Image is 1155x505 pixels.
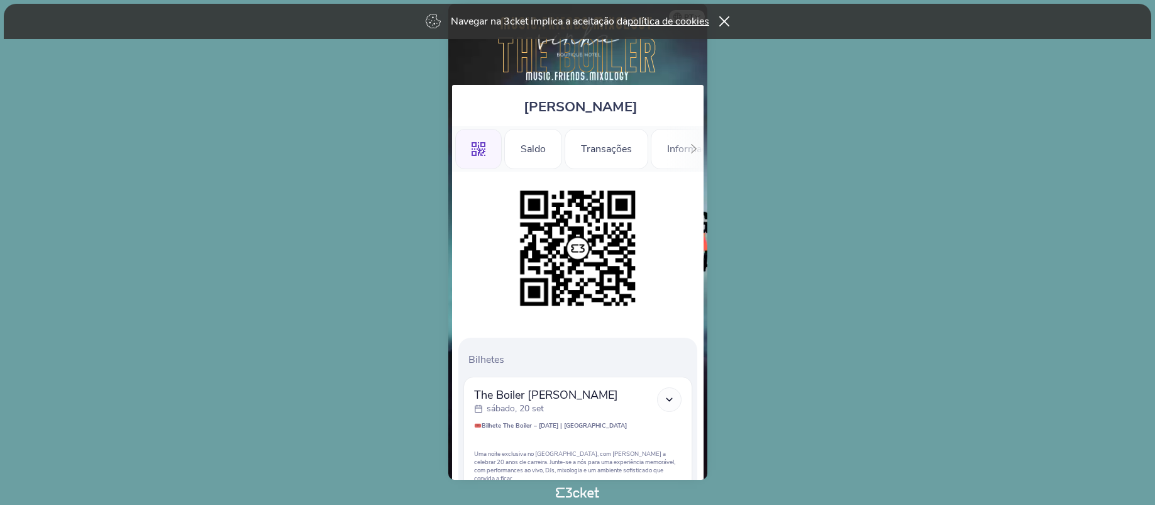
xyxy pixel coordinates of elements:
[451,14,709,28] p: Navegar na 3cket implica a aceitação da
[565,129,648,169] div: Transações
[474,421,682,430] p: 🎟️
[504,141,562,155] a: Saldo
[514,184,642,313] img: f496a868be0744c49ab74f7be55d8b90.png
[494,16,661,79] img: The Boiler Miguel Araújo
[565,141,648,155] a: Transações
[474,387,618,402] span: The Boiler [PERSON_NAME]
[487,402,544,415] p: sábado, 20 set
[482,421,627,430] strong: Bilhete The Boiler – [DATE] | [GEOGRAPHIC_DATA]
[627,14,709,28] a: política de cookies
[474,450,682,482] p: Uma noite exclusiva no [GEOGRAPHIC_DATA], com [PERSON_NAME] a celebrar 20 anos de carreira. Junte...
[468,353,692,367] p: Bilhetes
[651,141,739,155] a: Informações
[524,97,638,116] span: [PERSON_NAME]
[651,129,739,169] div: Informações
[504,129,562,169] div: Saldo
